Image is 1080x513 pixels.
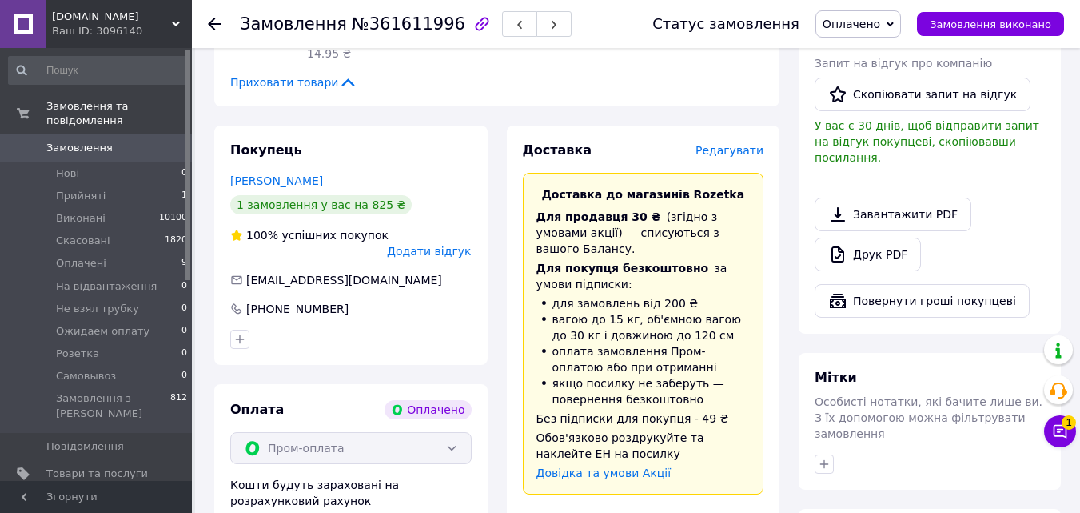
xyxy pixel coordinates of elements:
[165,234,187,248] span: 1820
[208,16,221,32] div: Повернутися назад
[181,347,187,361] span: 0
[46,141,113,155] span: Замовлення
[385,400,471,419] div: Оплачено
[181,324,187,339] span: 0
[536,210,661,223] span: Для продавця 30 ₴
[8,56,189,85] input: Пошук
[541,188,744,201] span: Доставка до магазинів Rozetka
[46,467,148,481] span: Товари та послуги
[46,439,124,454] span: Повідомлення
[523,142,592,158] span: Доставка
[652,16,799,32] div: Статус замовлення
[230,402,284,417] span: Оплата
[56,324,149,339] span: Ожидаем оплату
[387,245,471,258] span: Додати відгук
[536,430,751,462] div: Обов'язково роздрукуйте та наклейте ЕН на посилку
[56,369,116,383] span: Самовывоз
[230,74,357,90] span: Приховати товари
[56,234,110,248] span: Скасовані
[159,211,187,226] span: 10100
[181,256,187,271] span: 9
[230,174,323,187] a: [PERSON_NAME]
[536,295,751,311] li: для замовлень від 200 ₴
[536,467,672,479] a: Довідка та умови Акції
[181,166,187,181] span: 0
[240,14,347,34] span: Замовлення
[815,284,1030,318] button: Повернути гроші покупцеві
[695,144,763,157] span: Редагувати
[245,301,350,317] div: [PHONE_NUMBER]
[56,189,106,203] span: Прийняті
[56,166,79,181] span: Нові
[536,411,751,427] div: Без підписки для покупця - 49 ₴
[352,14,465,34] span: №361611996
[246,274,442,287] span: [EMAIL_ADDRESS][DOMAIN_NAME]
[1062,415,1076,430] span: 1
[536,260,751,292] div: за умови підписки:
[246,229,278,242] span: 100%
[815,78,1030,111] button: Скопіювати запит на відгук
[56,211,106,226] span: Виконані
[230,142,302,158] span: Покупець
[815,238,921,271] a: Друк PDF
[181,369,187,383] span: 0
[56,347,99,361] span: Розетка
[230,195,412,214] div: 1 замовлення у вас на 825 ₴
[230,227,389,243] div: успішних покупок
[823,18,880,30] span: Оплачено
[46,99,192,128] span: Замовлення та повідомлення
[536,262,709,275] span: Для покупця безкоштовно
[56,256,106,271] span: Оплачені
[52,24,192,38] div: Ваш ID: 3096140
[56,279,157,294] span: На відвантаження
[917,12,1064,36] button: Замовлення виконано
[56,302,139,316] span: Не взял трубку
[815,198,971,231] a: Завантажити PDF
[930,18,1051,30] span: Замовлення виконано
[181,189,187,203] span: 1
[815,57,992,70] span: Запит на відгук про компанію
[536,343,751,375] li: оплата замовлення Пром-оплатою або при отриманні
[56,391,170,420] span: Замовлення з [PERSON_NAME]
[52,10,172,24] span: Kirtrading.com.ua
[536,311,751,343] li: вагою до 15 кг, об'ємною вагою до 30 кг і довжиною до 120 см
[815,119,1039,164] span: У вас є 30 днів, щоб відправити запит на відгук покупцеві, скопіювавши посилання.
[815,370,857,385] span: Мітки
[181,302,187,316] span: 0
[1044,415,1076,447] button: Чат з покупцем1
[536,209,751,257] div: (згідно з умовами акції) — списуються з вашого Балансу.
[170,391,187,420] span: 812
[536,375,751,407] li: якщо посилку не заберуть — повернення безкоштовно
[815,395,1042,440] span: Особисті нотатки, які бачите лише ви. З їх допомогою можна фільтрувати замовлення
[181,279,187,294] span: 0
